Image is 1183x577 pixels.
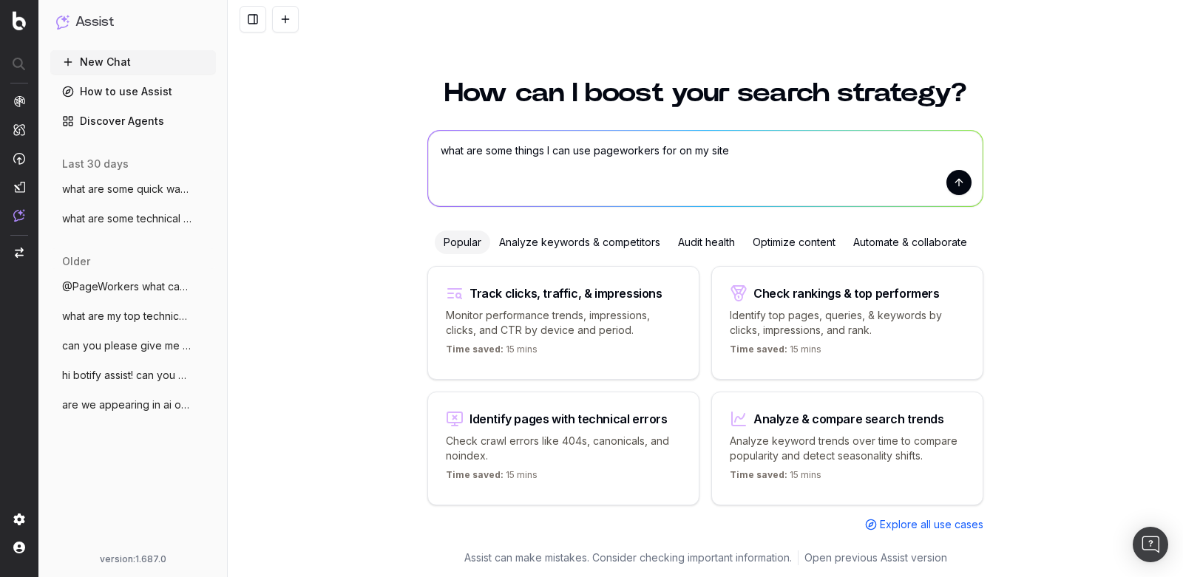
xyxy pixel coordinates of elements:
[730,469,787,480] span: Time saved:
[50,177,216,201] button: what are some quick ways I can use pagew
[804,550,947,565] a: Open previous Assist version
[62,368,192,383] span: hi botify assist! can you please pull a
[15,247,24,258] img: Switch project
[75,12,114,33] h1: Assist
[730,308,965,338] p: Identify top pages, queries, & keywords by clicks, impressions, and rank.
[56,12,210,33] button: Assist
[13,209,25,222] img: Assist
[428,131,983,206] textarea: what are some things I can use pageworkers for on my site
[880,517,983,532] span: Explore all use cases
[50,363,216,387] button: hi botify assist! can you please pull a
[753,287,940,299] div: Check rankings & top performers
[865,517,983,532] a: Explore all use cases
[13,542,25,553] img: My account
[62,254,90,269] span: older
[464,550,792,565] p: Assist can make mistakes. Consider checking important information.
[753,413,944,425] div: Analyze & compare search trends
[13,513,25,525] img: Setting
[470,287,662,299] div: Track clicks, traffic, & impressions
[744,231,844,254] div: Optimize content
[56,15,70,29] img: Assist
[1133,527,1168,562] div: Open Intercom Messenger
[435,231,490,254] div: Popular
[446,308,681,338] p: Monitor performance trends, impressions, clicks, and CTR by device and period.
[470,413,668,425] div: Identify pages with technical errors
[730,344,787,355] span: Time saved:
[669,231,744,254] div: Audit health
[50,275,216,298] button: @PageWorkers what can you do?
[730,434,965,463] p: Analyze keyword trends over time to compare popularity and detect seasonality shifts.
[50,393,216,417] button: are we appearing in ai overviews for pow
[13,95,25,107] img: Analytics
[730,344,821,361] p: 15 mins
[50,109,216,133] a: Discover Agents
[446,344,538,361] p: 15 mins
[446,434,681,463] p: Check crawl errors like 404s, canonicals, and noindex.
[446,344,504,355] span: Time saved:
[490,231,669,254] div: Analyze keywords & competitors
[730,469,821,487] p: 15 mins
[62,157,129,171] span: last 30 days
[50,80,216,103] a: How to use Assist
[56,553,210,565] div: version: 1.687.0
[50,207,216,231] button: what are some technical erros
[13,181,25,193] img: Studio
[13,11,26,30] img: Botify logo
[62,309,192,324] span: what are my top technical seo priorities
[13,123,25,136] img: Intelligence
[13,152,25,165] img: Activation
[62,279,192,294] span: @PageWorkers what can you do?
[62,182,192,197] span: what are some quick ways I can use pagew
[446,469,538,487] p: 15 mins
[50,334,216,358] button: can you please give me a list of pages t
[446,469,504,480] span: Time saved:
[62,397,192,412] span: are we appearing in ai overviews for pow
[427,80,983,106] h1: How can I boost your search strategy?
[62,338,192,353] span: can you please give me a list of pages t
[50,304,216,328] button: what are my top technical seo priorities
[844,231,976,254] div: Automate & collaborate
[62,211,192,226] span: what are some technical erros
[50,50,216,74] button: New Chat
